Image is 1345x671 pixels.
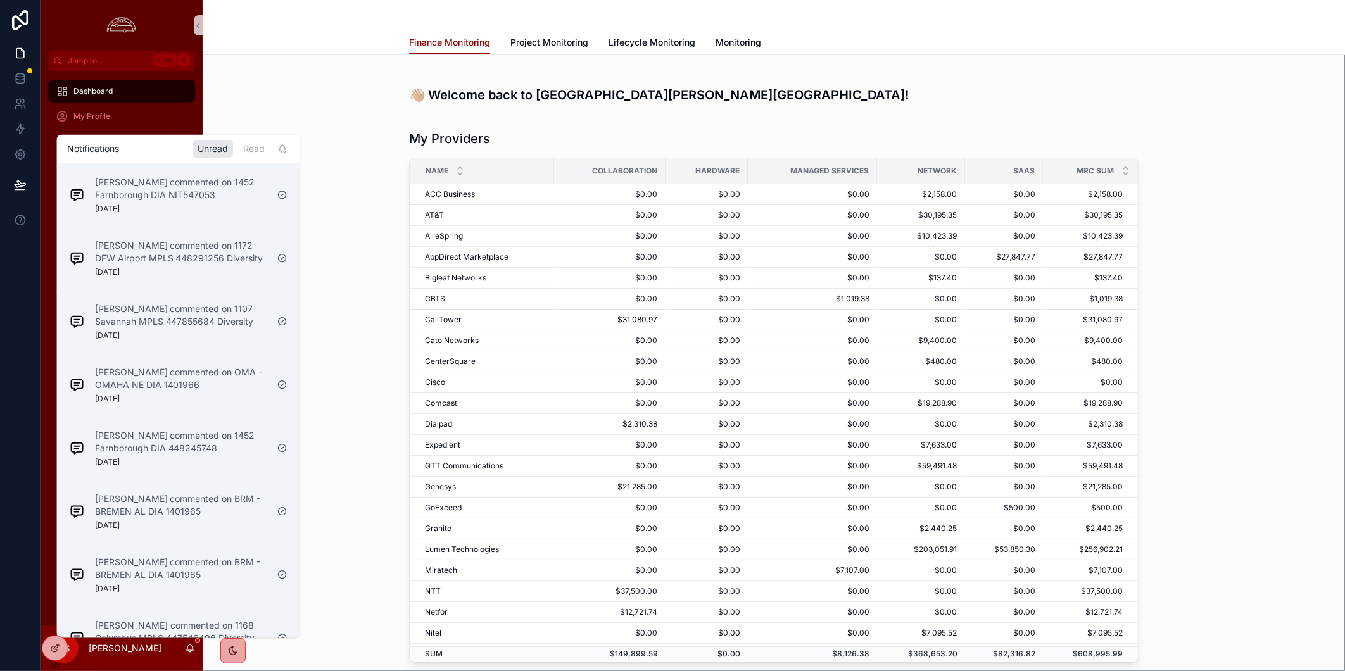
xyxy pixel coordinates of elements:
[410,560,554,581] td: Miratech
[410,435,554,456] td: Expedient
[554,330,665,351] td: $0.00
[409,85,1139,104] h3: 👋🏼 Welcome back to [GEOGRAPHIC_DATA][PERSON_NAME][GEOGRAPHIC_DATA]!
[666,518,748,539] td: $0.00
[410,184,554,205] td: ACC Business
[666,226,748,247] td: $0.00
[877,247,965,268] td: $0.00
[410,456,554,477] td: GTT Communications
[554,560,665,581] td: $0.00
[426,166,448,176] span: Name
[748,435,877,456] td: $0.00
[592,166,657,176] span: Collaboration
[48,80,195,103] a: Dashboard
[1043,498,1138,518] td: $500.00
[554,602,665,623] td: $12,721.74
[68,56,148,66] span: Jump to...
[410,498,554,518] td: GoExceed
[95,584,120,594] p: [DATE]
[48,156,195,179] a: Clients
[965,539,1044,560] td: $53,850.30
[410,414,554,435] td: Dialpad
[48,257,195,280] a: Tasks
[95,204,120,214] p: [DATE]
[877,205,965,226] td: $30,195.35
[510,36,588,49] span: Project Monitoring
[965,205,1044,226] td: $0.00
[103,15,140,35] img: App logo
[95,267,120,277] p: [DATE]
[48,282,195,305] a: Tickets
[965,184,1044,205] td: $0.00
[877,581,965,602] td: $0.00
[1043,435,1138,456] td: $7,633.00
[1043,310,1138,330] td: $31,080.97
[877,539,965,560] td: $203,051.91
[179,56,189,66] span: K
[89,642,161,655] p: [PERSON_NAME]
[666,646,748,662] td: $0.00
[877,498,965,518] td: $0.00
[70,314,85,329] img: Notification icon
[965,581,1044,602] td: $0.00
[95,429,267,455] p: [PERSON_NAME] commented on 1452 Farnborough DIA 448245748
[554,518,665,539] td: $0.00
[877,268,965,289] td: $137.40
[666,184,748,205] td: $0.00
[554,205,665,226] td: $0.00
[410,351,554,372] td: CenterSquare
[965,268,1044,289] td: $0.00
[48,51,195,71] button: Jump to...CtrlK
[748,646,877,662] td: $8,126.38
[70,251,85,266] img: Notification icon
[877,393,965,414] td: $19,288.90
[48,105,195,128] a: My Profile
[877,644,965,665] td: $0.00
[1043,205,1138,226] td: $30,195.35
[48,232,195,254] a: Inventory
[95,520,120,530] p: [DATE]
[554,435,665,456] td: $0.00
[1043,456,1138,477] td: $59,491.48
[877,602,965,623] td: $0.00
[877,184,965,205] td: $2,158.00
[73,86,113,96] span: Dashboard
[666,456,748,477] td: $0.00
[1013,166,1035,176] span: SaaS
[410,372,554,393] td: Cisco
[748,623,877,644] td: $0.00
[666,289,748,310] td: $0.00
[554,184,665,205] td: $0.00
[410,330,554,351] td: Cato Networks
[410,477,554,498] td: Genesys
[70,377,85,392] img: Notification icon
[965,247,1044,268] td: $27,847.77
[965,414,1044,435] td: $0.00
[193,140,233,158] div: Unread
[666,247,748,268] td: $0.00
[748,477,877,498] td: $0.00
[666,268,748,289] td: $0.00
[153,54,176,67] span: Ctrl
[748,226,877,247] td: $0.00
[73,111,110,122] span: My Profile
[95,457,120,467] p: [DATE]
[67,142,119,155] h1: Notifications
[410,602,554,623] td: Netfor
[748,310,877,330] td: $0.00
[554,372,665,393] td: $0.00
[95,239,267,265] p: [PERSON_NAME] commented on 1172 DFW Airport MPLS 448291256 Diversity
[554,351,665,372] td: $0.00
[748,518,877,539] td: $0.00
[48,130,195,153] a: Add Service
[554,581,665,602] td: $37,500.00
[410,646,554,662] td: SUM
[95,330,120,341] p: [DATE]
[510,31,588,56] a: Project Monitoring
[748,247,877,268] td: $0.00
[409,36,490,49] span: Finance Monitoring
[877,289,965,310] td: $0.00
[1043,351,1138,372] td: $480.00
[877,372,965,393] td: $0.00
[877,226,965,247] td: $10,423.39
[554,623,665,644] td: $0.00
